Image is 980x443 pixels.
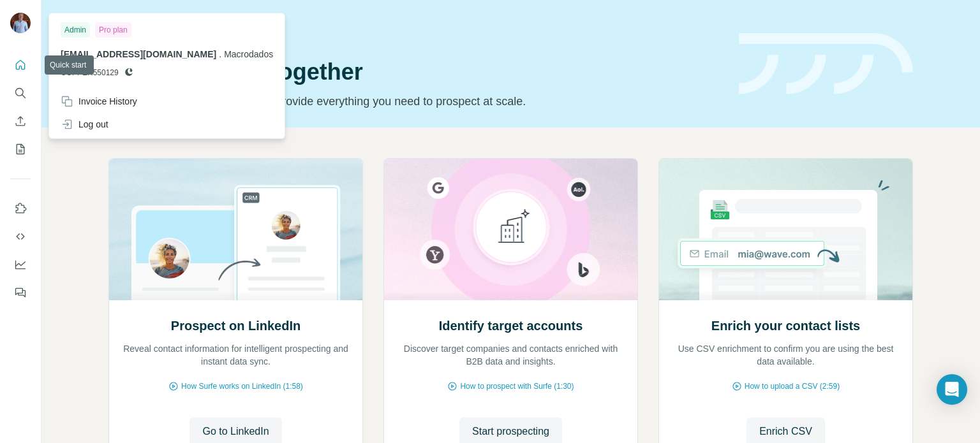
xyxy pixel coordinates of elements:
[61,95,137,108] div: Invoice History
[108,159,363,300] img: Prospect on LinkedIn
[739,33,913,95] img: banner
[108,24,724,36] div: Quick start
[10,54,31,76] button: Quick start
[472,424,549,439] span: Start prospecting
[10,281,31,304] button: Feedback
[61,67,119,78] span: COPPER550129
[202,424,269,439] span: Go to LinkedIn
[759,424,812,439] span: Enrich CSV
[61,22,90,38] div: Admin
[672,342,900,368] p: Use CSV enrichment to confirm you are using the best data available.
[61,49,216,59] span: [EMAIL_ADDRESS][DOMAIN_NAME]
[10,110,31,133] button: Enrich CSV
[658,159,913,300] img: Enrich your contact lists
[219,49,221,59] span: .
[10,253,31,276] button: Dashboard
[10,138,31,161] button: My lists
[10,197,31,220] button: Use Surfe on LinkedIn
[108,59,724,85] h1: Let’s prospect together
[397,342,625,368] p: Discover target companies and contacts enriched with B2B data and insights.
[10,13,31,33] img: Avatar
[383,159,638,300] img: Identify target accounts
[439,317,583,335] h2: Identify target accounts
[181,381,303,392] span: How Surfe works on LinkedIn (1:58)
[108,92,724,110] p: Pick your starting point and we’ll provide everything you need to prospect at scale.
[745,381,840,392] span: How to upload a CSV (2:59)
[10,82,31,105] button: Search
[937,374,967,405] div: Open Intercom Messenger
[171,317,301,335] h2: Prospect on LinkedIn
[460,381,574,392] span: How to prospect with Surfe (1:30)
[61,118,108,131] div: Log out
[224,49,273,59] span: Macrodados
[711,317,860,335] h2: Enrich your contact lists
[10,225,31,248] button: Use Surfe API
[95,22,131,38] div: Pro plan
[122,342,350,368] p: Reveal contact information for intelligent prospecting and instant data sync.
